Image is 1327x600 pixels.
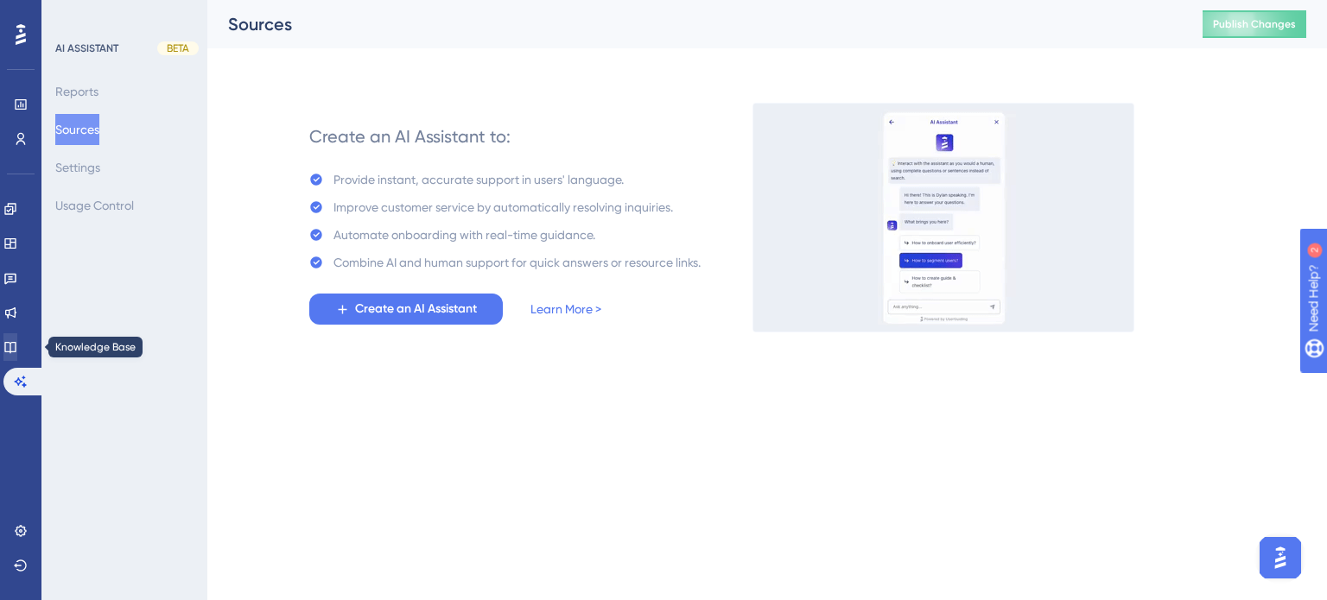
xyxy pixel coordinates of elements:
button: Sources [55,114,99,145]
button: Create an AI Assistant [309,294,503,325]
div: Combine AI and human support for quick answers or resource links. [333,252,701,273]
img: 536038c8a6906fa413afa21d633a6c1c.gif [752,103,1134,332]
div: BETA [157,41,199,55]
div: Automate onboarding with real-time guidance. [333,224,595,245]
span: Create an AI Assistant [355,299,477,319]
div: Sources [228,12,1159,36]
button: Publish Changes [1203,10,1306,38]
span: Publish Changes [1213,17,1296,31]
div: Improve customer service by automatically resolving inquiries. [333,197,673,218]
button: Reports [55,76,98,107]
button: Settings [55,152,100,183]
button: Usage Control [55,190,134,221]
div: AI ASSISTANT [55,41,118,55]
div: Create an AI Assistant to: [309,124,511,148]
iframe: UserGuiding AI Assistant Launcher [1254,532,1306,584]
div: 2 [120,9,125,22]
a: Learn More > [530,299,601,319]
span: Need Help? [41,4,108,25]
div: Provide instant, accurate support in users' language. [333,169,624,190]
